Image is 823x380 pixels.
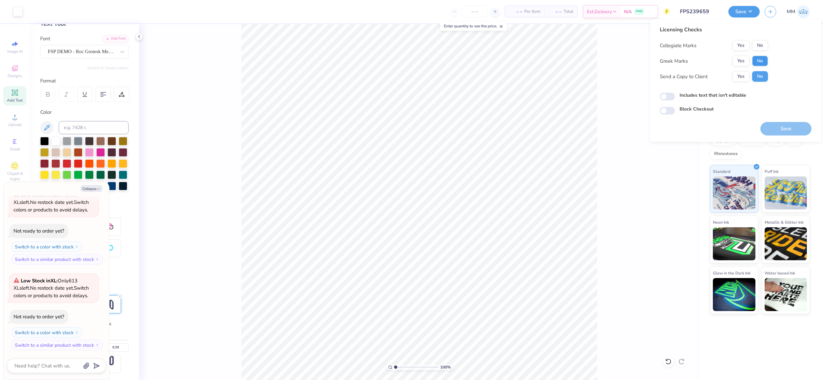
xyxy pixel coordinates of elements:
[752,71,768,82] button: No
[732,40,749,51] button: Yes
[787,8,795,16] span: MM
[7,98,23,103] span: Add Text
[660,42,696,49] div: Collegiate Marks
[548,8,562,15] span: – –
[710,149,742,159] div: Rhinestones
[636,9,643,14] span: FREE
[680,106,714,112] label: Block Checkout
[765,227,807,260] img: Metallic & Glitter Ink
[675,5,723,18] input: Untitled Design
[21,277,58,284] strong: Low Stock in XL :
[75,331,79,334] img: Switch to a color with stock
[30,199,74,206] span: No restock date yet.
[440,21,507,31] div: Enter quantity to see the price.
[11,254,103,265] button: Switch to a similar product with stock
[10,146,20,152] span: Greek
[660,57,688,65] div: Greek Marks
[95,257,99,261] img: Switch to a similar product with stock
[713,278,755,311] img: Glow in the Dark Ink
[40,109,129,116] div: Color
[509,8,522,15] span: – –
[11,241,82,252] button: Switch to a color with stock
[40,77,129,85] div: Format
[3,171,26,181] span: Clipart & logos
[713,227,755,260] img: Neon Ink
[11,340,103,350] button: Switch to a similar product with stock
[103,35,129,43] div: Add Font
[11,327,82,338] button: Switch to a color with stock
[75,245,79,249] img: Switch to a color with stock
[14,228,64,234] div: Not ready to order yet?
[797,5,810,18] img: Manolo Mariano
[87,65,129,71] button: Switch to Greek Letters
[660,73,708,80] div: Send a Copy to Client
[14,277,89,299] span: Only 613 XLs left. Switch colors or products to avoid delays.
[765,269,795,276] span: Water based Ink
[728,6,760,17] button: Save
[765,278,807,311] img: Water based Ink
[7,49,23,54] span: Image AI
[30,285,74,291] span: No restock date yet.
[440,364,451,370] span: 100 %
[713,269,750,276] span: Glow in the Dark Ink
[14,313,64,320] div: Not ready to order yet?
[8,122,21,127] span: Upload
[40,35,50,43] label: Font
[787,5,810,18] a: MM
[14,192,89,213] span: Only 613 XLs left. Switch colors or products to avoid delays.
[40,19,129,28] div: Text Tool
[752,56,768,66] button: No
[765,219,804,226] span: Metallic & Glitter Ink
[21,192,58,198] strong: Low Stock in XL :
[732,71,749,82] button: Yes
[680,92,746,99] label: Includes text that isn't editable
[713,219,729,226] span: Neon Ink
[462,6,488,17] input: – –
[587,8,612,15] span: Est. Delivery
[95,343,99,347] img: Switch to a similar product with stock
[752,40,768,51] button: No
[713,176,755,209] img: Standard
[660,26,768,34] div: Licensing Checks
[59,121,129,134] input: e.g. 7428 c
[80,185,103,192] button: Collapse
[564,8,573,15] span: Total
[8,73,22,79] span: Designs
[524,8,540,15] span: Per Item
[732,56,749,66] button: Yes
[765,176,807,209] img: Puff Ink
[765,168,778,175] span: Puff Ink
[713,168,730,175] span: Standard
[624,8,632,15] span: N/A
